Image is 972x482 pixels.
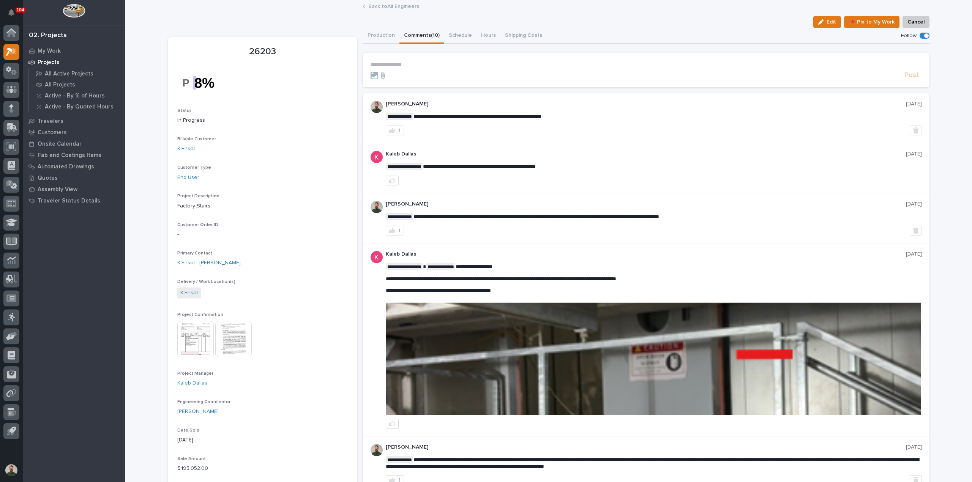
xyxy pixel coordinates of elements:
[23,172,125,184] a: Quotes
[38,48,61,55] p: My Work
[371,151,383,163] img: ACg8ocJFQJZtOpq0mXhEl6L5cbQXDkmdPAf0fdoBPnlMfqfX=s96-c
[813,16,841,28] button: Edit
[29,79,125,90] a: All Projects
[38,59,60,66] p: Projects
[386,151,906,157] p: Kaleb Dallas
[177,194,219,198] span: Project Description
[906,251,922,257] p: [DATE]
[477,28,500,44] button: Hours
[371,101,383,113] img: AATXAJw4slNr5ea0WduZQVIpKGhdapBAGQ9xVsOeEvl5=s96-c
[386,419,399,429] button: like this post
[177,279,235,284] span: Delivery / Work Location(s)
[177,312,223,317] span: Project Confirmation
[177,259,241,267] a: K-Ensol - [PERSON_NAME]
[177,428,199,433] span: Date Sold
[177,202,348,210] p: Factory Stairs
[29,101,125,112] a: Active - By Quoted Hours
[906,151,922,157] p: [DATE]
[906,201,922,207] p: [DATE]
[180,289,198,297] a: K-Ensol
[398,228,401,233] div: 1
[386,176,399,185] button: like this post
[371,201,383,213] img: AATXAJw4slNr5ea0WduZQVIpKGhdapBAGQ9xVsOeEvl5=s96-c
[904,71,919,80] span: Post
[23,149,125,161] a: Fab and Coatings Items
[45,93,105,99] p: Active - By % of Hours
[23,45,125,57] a: My Work
[29,68,125,79] a: All Active Projects
[907,17,925,27] span: Cancel
[177,46,348,57] p: 26203
[38,198,100,204] p: Traveler Status Details
[45,104,114,110] p: Active - By Quoted Hours
[3,5,19,20] button: Notifications
[38,163,94,170] p: Automated Drawings
[500,28,547,44] button: Shipping Costs
[38,152,101,159] p: Fab and Coatings Items
[368,2,419,10] a: Back toAll Engineers
[386,444,906,451] p: [PERSON_NAME]
[23,195,125,206] a: Traveler Status Details
[371,444,383,456] img: AATXAJw4slNr5ea0WduZQVIpKGhdapBAGQ9xVsOeEvl5=s96-c
[177,408,219,416] a: [PERSON_NAME]
[3,462,19,478] button: users-avatar
[45,71,93,77] p: All Active Projects
[386,101,906,107] p: [PERSON_NAME]
[9,9,19,21] div: Notifications104
[827,19,836,25] span: Edit
[29,90,125,101] a: Active - By % of Hours
[177,137,216,141] span: Billable Customer
[177,465,348,473] p: $ 195,052.00
[177,436,348,444] p: [DATE]
[23,57,125,68] a: Projects
[398,128,401,133] div: 1
[17,7,24,13] p: 104
[371,251,383,263] img: ACg8ocJFQJZtOpq0mXhEl6L5cbQXDkmdPAf0fdoBPnlMfqfX=s96-c
[906,444,922,451] p: [DATE]
[38,141,82,148] p: Onsite Calendar
[63,4,85,18] img: Workspace Logo
[901,71,922,80] button: Post
[386,126,404,135] button: 1
[38,186,77,193] p: Assembly View
[386,251,906,257] p: Kaleb Dallas
[177,457,206,461] span: Sale Amount
[910,226,922,236] button: Delete post
[177,231,348,239] p: -
[444,28,477,44] button: Schedule
[177,223,218,227] span: Customer Order ID
[23,161,125,172] a: Automated Drawings
[399,28,444,44] button: Comments (10)
[177,70,234,96] img: R_bZEJBoR0yzu-SScsozLrxGd7gdW8besb_YkO3yg_M
[23,115,125,127] a: Travelers
[23,184,125,195] a: Assembly View
[910,126,922,135] button: Delete post
[363,28,399,44] button: Production
[177,400,230,404] span: Engineering Coordinator
[844,16,899,28] button: 📌 Pin to My Work
[177,145,195,153] a: K-Ensol
[177,379,207,387] a: Kaleb Dallas
[45,82,75,88] p: All Projects
[38,118,63,125] p: Travelers
[23,127,125,138] a: Customers
[23,138,125,149] a: Onsite Calendar
[38,175,58,182] p: Quotes
[906,101,922,107] p: [DATE]
[177,174,199,182] a: End User
[38,129,67,136] p: Customers
[177,108,192,113] span: Status
[903,16,929,28] button: Cancel
[177,165,211,170] span: Customer Type
[386,201,906,207] p: [PERSON_NAME]
[901,33,917,39] p: Follow
[386,226,404,236] button: 1
[29,31,67,40] div: 02. Projects
[177,116,348,124] p: In Progress
[849,17,895,27] span: 📌 Pin to My Work
[177,251,212,256] span: Primary Contact
[177,371,213,376] span: Project Manager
